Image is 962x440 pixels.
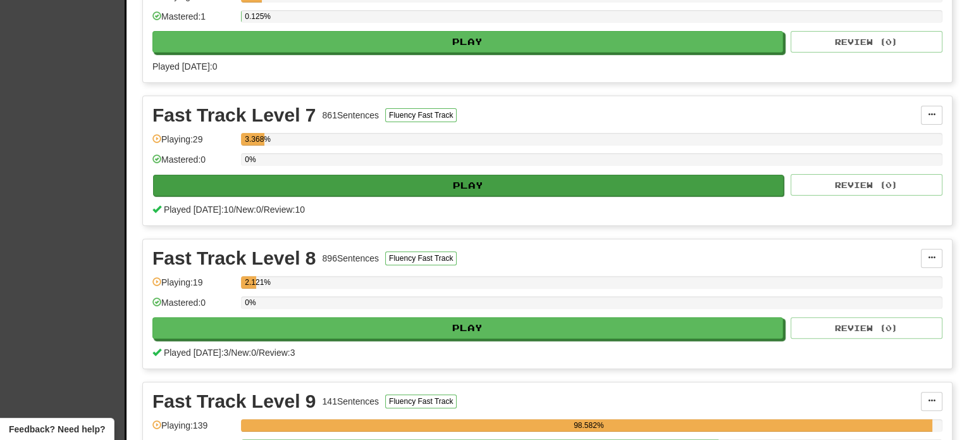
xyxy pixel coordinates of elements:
div: Fast Track Level 7 [152,106,316,125]
span: / [233,204,236,215]
span: New: 0 [236,204,261,215]
button: Fluency Fast Track [385,251,457,265]
button: Play [152,317,783,339]
button: Review (0) [791,174,942,196]
button: Fluency Fast Track [385,394,457,408]
button: Review (0) [791,31,942,53]
div: Fast Track Level 9 [152,392,316,411]
div: 98.582% [245,419,932,432]
div: 3.368% [245,133,264,146]
span: Played [DATE]: 10 [164,204,233,215]
div: Playing: 19 [152,276,235,297]
span: Played [DATE]: 3 [164,348,228,358]
div: Mastered: 0 [152,296,235,317]
span: Open feedback widget [9,423,105,436]
div: Playing: 29 [152,133,235,154]
div: Playing: 139 [152,419,235,440]
span: Review: 10 [264,204,305,215]
div: Fast Track Level 8 [152,249,316,268]
div: 861 Sentences [323,109,379,122]
div: 896 Sentences [323,252,379,265]
button: Play [152,31,783,53]
span: Played [DATE]: 0 [152,61,217,72]
div: Mastered: 1 [152,10,235,31]
button: Fluency Fast Track [385,108,457,122]
span: / [228,348,231,358]
div: 2.121% [245,276,256,289]
span: / [256,348,259,358]
span: / [261,204,264,215]
div: Mastered: 0 [152,153,235,174]
span: New: 0 [231,348,256,358]
span: Review: 3 [259,348,295,358]
div: 141 Sentences [323,395,379,408]
button: Review (0) [791,317,942,339]
button: Play [153,175,784,196]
